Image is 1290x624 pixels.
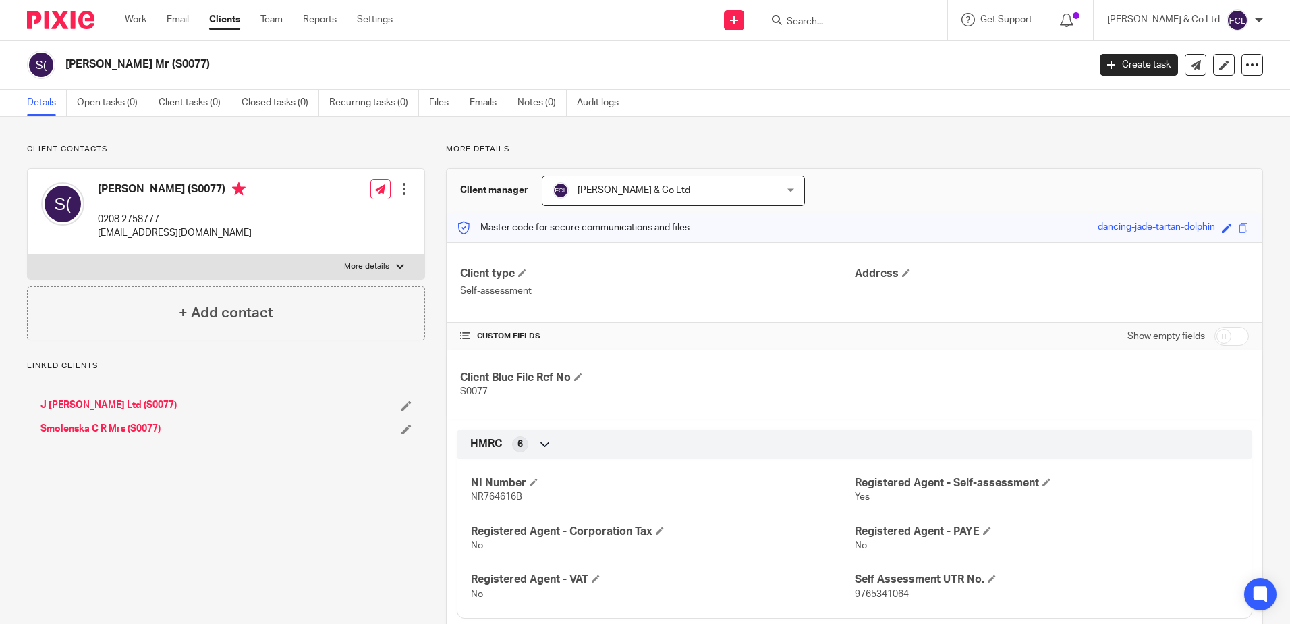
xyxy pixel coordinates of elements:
[446,144,1263,155] p: More details
[27,51,55,79] img: svg%3E
[27,144,425,155] p: Client contacts
[232,182,246,196] i: Primary
[460,371,854,385] h4: Client Blue File Ref No
[517,90,567,116] a: Notes (0)
[470,90,507,116] a: Emails
[1107,13,1220,26] p: [PERSON_NAME] & Co Ltd
[209,13,240,26] a: Clients
[855,476,1238,490] h4: Registered Agent - Self-assessment
[471,492,522,502] span: NR764616B
[242,90,319,116] a: Closed tasks (0)
[460,331,854,342] h4: CUSTOM FIELDS
[471,525,854,539] h4: Registered Agent - Corporation Tax
[470,437,502,451] span: HMRC
[1227,9,1248,31] img: svg%3E
[179,303,273,323] h4: + Add contact
[167,13,189,26] a: Email
[517,438,523,451] span: 6
[1127,330,1205,343] label: Show empty fields
[27,361,425,371] p: Linked clients
[344,261,389,272] p: More details
[357,13,393,26] a: Settings
[98,213,252,226] p: 0208 2758777
[27,11,94,29] img: Pixie
[77,90,148,116] a: Open tasks (0)
[65,57,876,72] h2: [PERSON_NAME] Mr (S0077)
[577,90,629,116] a: Audit logs
[159,90,231,116] a: Client tasks (0)
[855,590,909,599] span: 9765341064
[980,15,1032,24] span: Get Support
[460,267,854,281] h4: Client type
[260,13,283,26] a: Team
[457,221,690,234] p: Master code for secure communications and files
[303,13,337,26] a: Reports
[1098,220,1215,236] div: dancing-jade-tartan-dolphin
[460,387,488,396] span: S0077
[429,90,459,116] a: Files
[41,182,84,226] img: svg%3E
[1100,54,1178,76] a: Create task
[40,398,177,412] a: J [PERSON_NAME] Ltd (S0077)
[460,184,528,197] h3: Client manager
[855,525,1238,539] h4: Registered Agent - PAYE
[460,284,854,298] p: Self-assessment
[471,573,854,587] h4: Registered Agent - VAT
[553,182,569,199] img: svg%3E
[471,590,483,599] span: No
[471,476,854,490] h4: NI Number
[855,267,1249,281] h4: Address
[329,90,419,116] a: Recurring tasks (0)
[855,492,870,502] span: Yes
[40,422,161,436] a: Smolenska C R Mrs (S0077)
[471,541,483,550] span: No
[578,186,690,195] span: [PERSON_NAME] & Co Ltd
[785,16,907,28] input: Search
[27,90,67,116] a: Details
[855,573,1238,587] h4: Self Assessment UTR No.
[125,13,146,26] a: Work
[98,226,252,240] p: [EMAIL_ADDRESS][DOMAIN_NAME]
[98,182,252,199] h4: [PERSON_NAME] (S0077)
[855,541,867,550] span: No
